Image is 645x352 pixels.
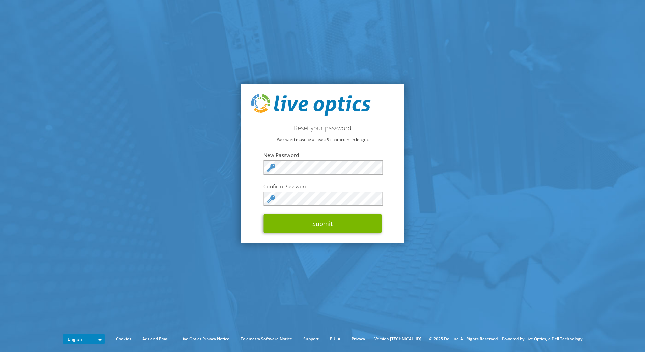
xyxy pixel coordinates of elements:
[251,124,394,132] h2: Reset your password
[263,183,382,190] label: Confirm Password
[263,152,382,158] label: New Password
[371,335,425,343] li: Version [TECHNICAL_ID]
[502,335,582,343] li: Powered by Live Optics, a Dell Technology
[111,335,136,343] a: Cookies
[346,335,370,343] a: Privacy
[235,335,297,343] a: Telemetry Software Notice
[263,214,382,233] button: Submit
[325,335,345,343] a: EULA
[175,335,234,343] a: Live Optics Privacy Notice
[426,335,501,343] li: © 2025 Dell Inc. All Rights Reserved
[251,136,394,143] p: Password must be at least 9 characters in length.
[298,335,324,343] a: Support
[137,335,174,343] a: Ads and Email
[251,94,371,116] img: live_optics_svg.svg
